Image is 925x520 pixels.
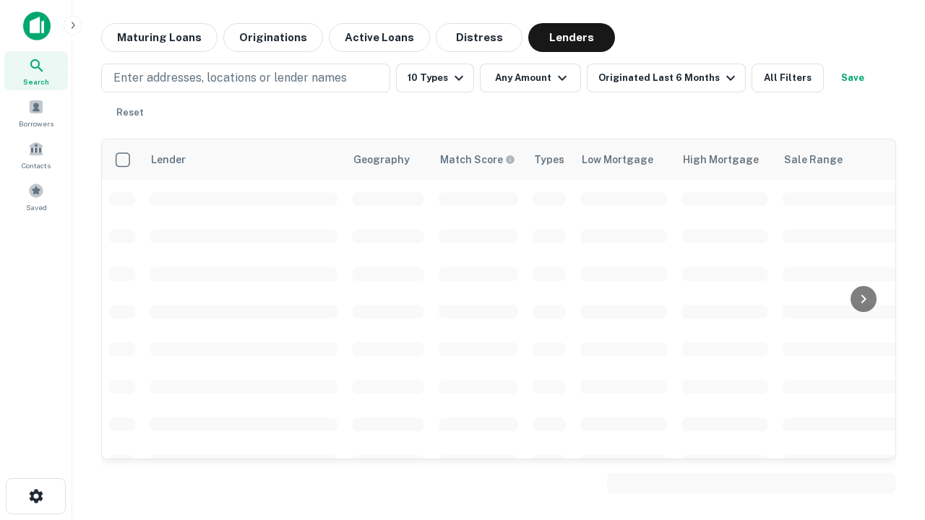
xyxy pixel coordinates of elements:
th: Geography [345,139,431,180]
button: Lenders [528,23,615,52]
span: Search [23,76,49,87]
button: Originations [223,23,323,52]
button: 10 Types [396,64,474,92]
span: Saved [26,201,47,213]
div: Capitalize uses an advanced AI algorithm to match your search with the best lender. The match sco... [440,152,515,168]
button: Distress [436,23,522,52]
button: Save your search to get updates of matches that match your search criteria. [830,64,876,92]
h6: Match Score [440,152,512,168]
div: Low Mortgage [582,151,653,168]
div: Geography [353,151,410,168]
button: Enter addresses, locations or lender names [101,64,390,92]
button: All Filters [752,64,824,92]
th: Sale Range [775,139,905,180]
div: High Mortgage [683,151,759,168]
th: High Mortgage [674,139,775,180]
iframe: Chat Widget [853,404,925,474]
div: Types [534,151,564,168]
button: Originated Last 6 Months [587,64,746,92]
div: Sale Range [784,151,843,168]
div: Originated Last 6 Months [598,69,739,87]
span: Borrowers [19,118,53,129]
div: Lender [151,151,186,168]
a: Search [4,51,68,90]
a: Borrowers [4,93,68,132]
button: Active Loans [329,23,430,52]
a: Saved [4,177,68,216]
button: Reset [107,98,153,127]
th: Types [525,139,573,180]
p: Enter addresses, locations or lender names [113,69,347,87]
a: Contacts [4,135,68,174]
img: capitalize-icon.png [23,12,51,40]
span: Contacts [22,160,51,171]
button: Maturing Loans [101,23,218,52]
th: Low Mortgage [573,139,674,180]
th: Capitalize uses an advanced AI algorithm to match your search with the best lender. The match sco... [431,139,525,180]
button: Any Amount [480,64,581,92]
th: Lender [142,139,345,180]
